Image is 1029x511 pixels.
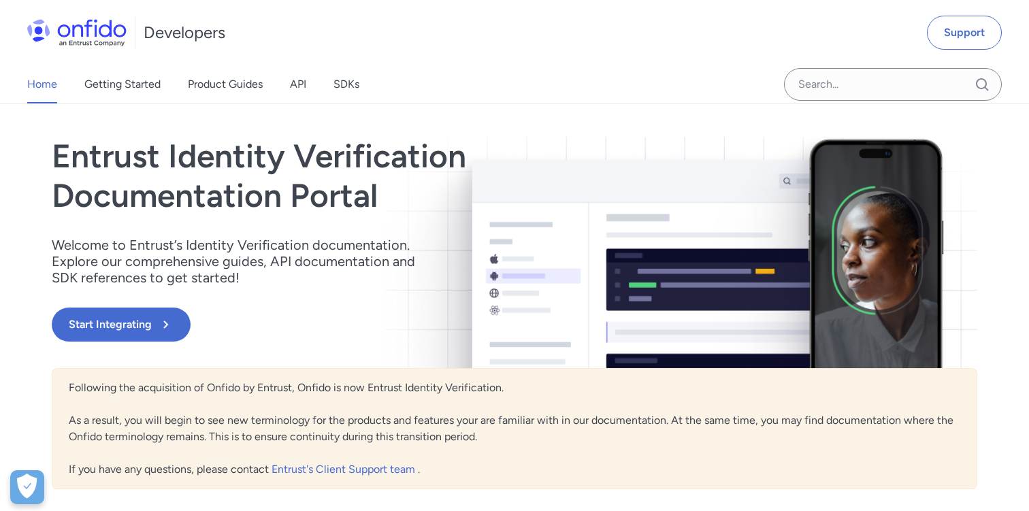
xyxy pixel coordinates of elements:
a: Product Guides [188,65,263,103]
a: API [290,65,306,103]
h1: Developers [144,22,225,44]
div: Following the acquisition of Onfido by Entrust, Onfido is now Entrust Identity Verification. As a... [52,368,977,489]
a: Entrust's Client Support team [272,463,418,476]
button: Open Preferences [10,470,44,504]
a: Getting Started [84,65,161,103]
button: Start Integrating [52,308,191,342]
a: SDKs [333,65,359,103]
img: Onfido Logo [27,19,127,46]
a: Home [27,65,57,103]
div: Cookie Preferences [10,470,44,504]
input: Onfido search input field [784,68,1002,101]
a: Start Integrating [52,308,700,342]
p: Welcome to Entrust’s Identity Verification documentation. Explore our comprehensive guides, API d... [52,237,433,286]
a: Support [927,16,1002,50]
h1: Entrust Identity Verification Documentation Portal [52,137,700,215]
